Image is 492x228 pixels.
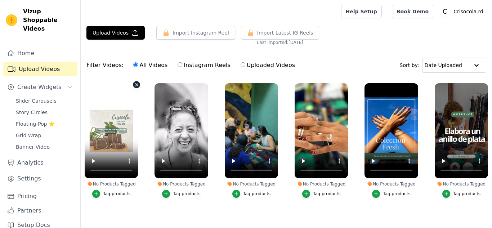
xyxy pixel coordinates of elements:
[240,61,295,70] label: Uploaded Videos
[3,156,77,170] a: Analytics
[372,190,411,198] button: Tag products
[443,8,447,15] text: C
[86,26,145,40] button: Upload Videos
[243,191,271,197] div: Tag products
[3,189,77,204] a: Pricing
[17,83,62,91] span: Create Widgets
[86,57,299,73] div: Filter Videos:
[155,181,208,187] div: No Products Tagged
[133,81,140,88] button: Video Delete
[451,5,486,18] p: Crisocola.rd
[178,62,182,67] input: Instagram Reels
[364,181,418,187] div: No Products Tagged
[3,46,77,61] a: Home
[3,204,77,218] a: Partners
[12,142,77,152] a: Banner Video
[3,62,77,76] a: Upload Videos
[453,191,481,197] div: Tag products
[341,5,382,18] a: Help Setup
[133,62,138,67] input: All Videos
[92,190,131,198] button: Tag products
[16,132,41,139] span: Grid Wrap
[156,26,235,40] button: Import Instagram Reel
[3,171,77,186] a: Settings
[302,190,341,198] button: Tag products
[133,61,168,70] label: All Videos
[103,191,131,197] div: Tag products
[392,5,433,18] a: Book Demo
[225,181,278,187] div: No Products Tagged
[6,14,17,26] img: Vizup
[173,191,201,197] div: Tag products
[400,58,487,73] div: Sort by:
[435,181,488,187] div: No Products Tagged
[257,29,313,36] span: Import Latest IG Reels
[16,120,55,128] span: Floating-Pop ⭐
[16,109,48,116] span: Story Circles
[16,97,57,104] span: Slider Carousels
[16,143,50,151] span: Banner Video
[295,181,348,187] div: No Products Tagged
[12,119,77,129] a: Floating-Pop ⭐
[12,107,77,117] a: Story Circles
[241,62,245,67] input: Uploaded Videos
[12,130,77,140] a: Grid Wrap
[439,5,486,18] button: C Crisocola.rd
[23,7,75,33] span: Vizup Shoppable Videos
[3,80,77,94] button: Create Widgets
[232,190,271,198] button: Tag products
[313,191,341,197] div: Tag products
[257,40,303,45] span: Last imported: [DATE]
[442,190,481,198] button: Tag products
[177,61,231,70] label: Instagram Reels
[383,191,411,197] div: Tag products
[85,181,138,187] div: No Products Tagged
[162,190,201,198] button: Tag products
[12,96,77,106] a: Slider Carousels
[241,26,319,40] button: Import Latest IG Reels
